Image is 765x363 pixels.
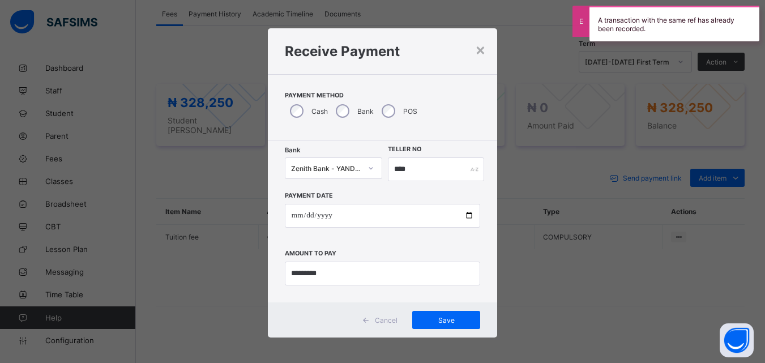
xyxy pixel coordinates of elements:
label: Bank [357,107,374,116]
label: Amount to pay [285,250,336,257]
div: Zenith Bank - YANDUTSE COLLEGE [291,164,362,173]
span: Cancel [375,316,398,324]
span: Bank [285,146,300,154]
span: Save [421,316,472,324]
div: A transaction with the same ref has already been recorded. [589,6,759,41]
label: Payment Date [285,192,333,199]
label: POS [403,107,417,116]
div: × [475,40,486,59]
button: Open asap [720,323,754,357]
h1: Receive Payment [285,43,480,59]
label: Teller No [388,146,421,153]
span: Payment Method [285,92,480,99]
label: Cash [311,107,328,116]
